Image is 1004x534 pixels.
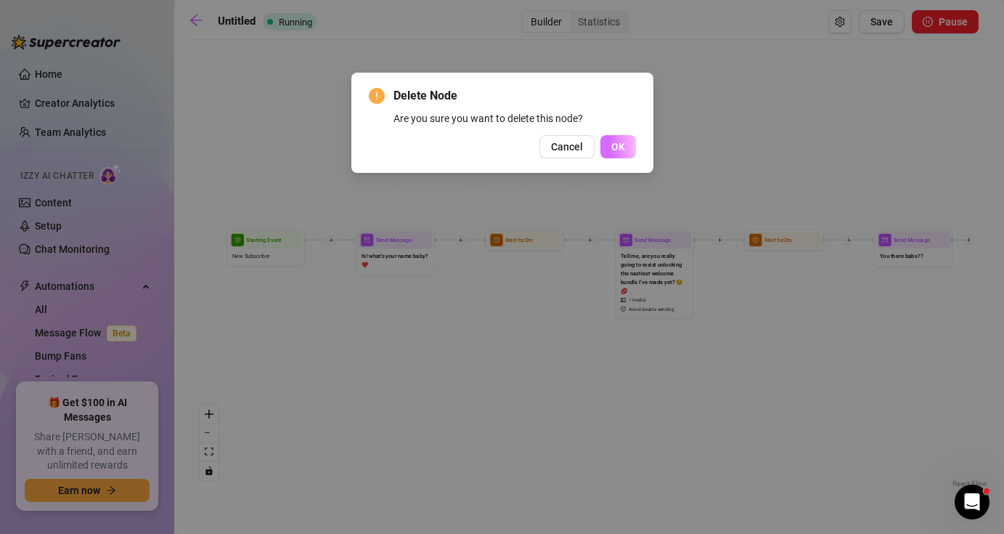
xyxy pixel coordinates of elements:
button: Cancel [539,135,595,158]
div: Are you sure you want to delete this node? [393,110,636,126]
span: OK [611,141,625,153]
button: OK [600,135,636,158]
iframe: Intercom live chat [955,485,989,519]
span: Cancel [551,141,583,153]
span: Delete Node [393,87,636,105]
span: exclamation-circle [369,88,385,104]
